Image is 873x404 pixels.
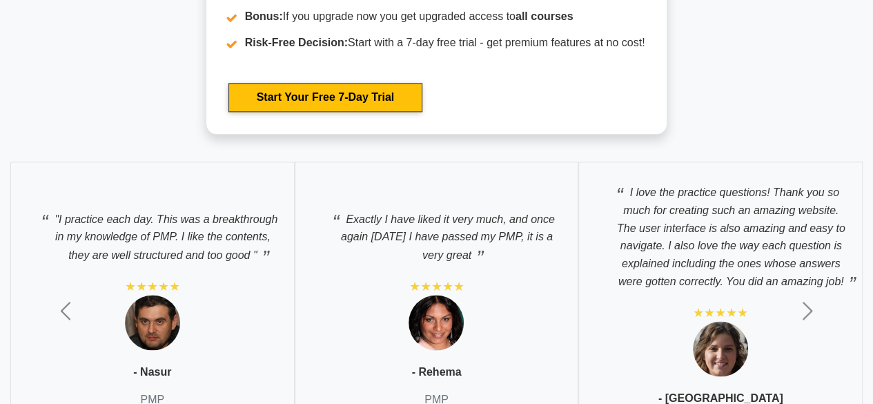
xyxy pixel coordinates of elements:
a: Start Your Free 7-Day Trial [228,83,422,112]
p: Exactly I have liked it very much, and once again [DATE] I have passed my PMP, it is a very great [309,203,565,264]
img: Testimonial 1 [125,295,180,350]
img: Testimonial 2 [409,295,464,350]
p: I love the practice questions! Thank you so much for creating such an amazing website. The user i... [593,176,848,291]
div: ★★★★★ [125,278,180,295]
p: "I practice each day. This was a breakthrough in my knowledge of PMP. I like the contents, they a... [25,203,280,264]
p: - Nasur [133,364,171,381]
p: - Rehema [411,364,461,381]
div: ★★★★★ [409,278,464,295]
img: Testimonial 3 [693,321,748,376]
div: ★★★★★ [693,305,748,321]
